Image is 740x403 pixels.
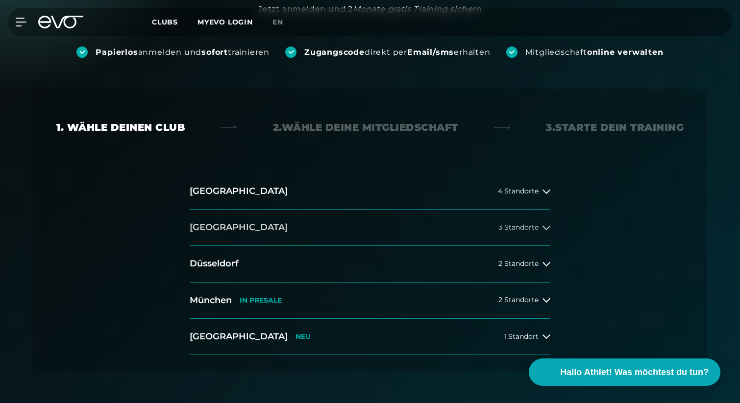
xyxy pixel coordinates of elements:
[546,120,684,134] div: 3. Starte dein Training
[525,47,664,58] div: Mitgliedschaft
[504,333,539,340] span: 1 Standort
[272,18,283,26] span: en
[498,260,539,267] span: 2 Standorte
[529,358,720,386] button: Hallo Athlet! Was möchtest du tun?
[201,47,228,57] strong: sofort
[560,366,709,379] span: Hallo Athlet! Was möchtest du tun?
[304,47,365,57] strong: Zugangscode
[498,188,539,195] span: 4 Standorte
[190,331,288,343] h2: [GEOGRAPHIC_DATA]
[152,18,178,26] span: Clubs
[304,47,490,58] div: direkt per erhalten
[240,296,282,305] p: IN PRESALE
[190,173,550,210] button: [GEOGRAPHIC_DATA]4 Standorte
[190,185,288,197] h2: [GEOGRAPHIC_DATA]
[197,18,253,26] a: MYEVO LOGIN
[587,47,664,57] strong: online verwalten
[190,294,232,307] h2: München
[56,120,185,134] div: 1. Wähle deinen Club
[272,17,295,28] a: en
[190,319,550,355] button: [GEOGRAPHIC_DATA]NEU1 Standort
[498,296,539,304] span: 2 Standorte
[190,258,239,270] h2: Düsseldorf
[190,246,550,282] button: Düsseldorf2 Standorte
[190,221,288,234] h2: [GEOGRAPHIC_DATA]
[190,283,550,319] button: MünchenIN PRESALE2 Standorte
[152,17,197,26] a: Clubs
[190,210,550,246] button: [GEOGRAPHIC_DATA]3 Standorte
[96,47,270,58] div: anmelden und trainieren
[273,120,458,134] div: 2. Wähle deine Mitgliedschaft
[96,47,138,57] strong: Papierlos
[407,47,454,57] strong: Email/sms
[296,332,311,341] p: NEU
[498,224,539,231] span: 3 Standorte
